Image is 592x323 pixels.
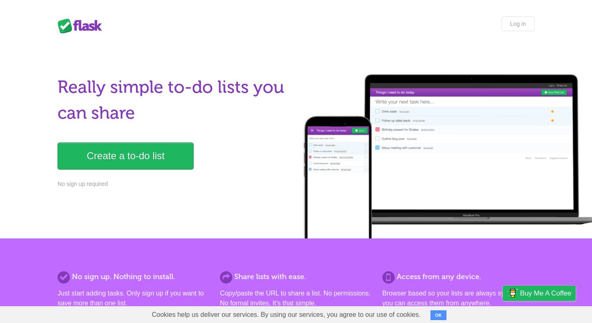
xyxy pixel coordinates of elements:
[503,286,576,301] a: Buy me a coffee
[58,271,210,282] h2: No sign up. Nothing to install.
[58,142,194,170] a: Create a to-do list
[58,289,210,308] p: Just start adding tasks. Only sign up if you want to save more than one list.
[58,18,107,33] div: Flask Lists
[382,289,534,308] p: Browser based so your lists are always synced and you can access them from anywhere.
[430,310,446,320] button: OK
[520,286,571,300] span: Buy me a coffee
[58,180,291,188] p: No sign up required
[143,307,429,323] span: Cookies help us deliver our services. By using our services, you agree to our use of cookies.
[220,289,372,308] p: Copy/paste the URL to share a list. No permissions. No formal invites. It's that simple.
[220,271,372,282] h2: Share lists with ease.
[502,16,534,31] a: Log in
[507,286,518,300] img: Buy me a coffee
[58,74,291,126] h1: Really simple to-do lists you can share
[382,271,534,282] h2: Access from any device.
